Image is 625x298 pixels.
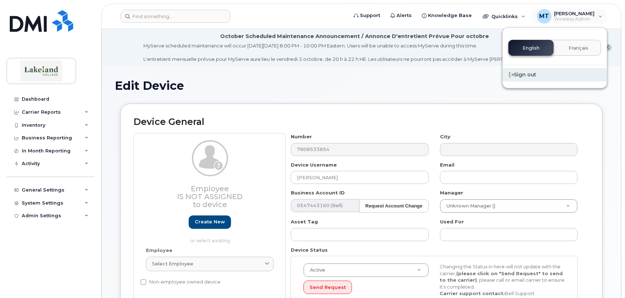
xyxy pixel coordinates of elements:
[304,264,428,277] a: Active
[291,161,337,168] label: Device Username
[146,185,274,209] h3: Employee
[291,218,318,225] label: Asset Tag
[503,68,607,81] div: Sign out
[440,218,464,225] label: Used For
[140,279,146,285] input: Non-employee owned device
[440,290,505,296] strong: Carrier support contact:
[152,260,193,267] span: Select employee
[303,281,352,294] button: Send Request
[189,215,231,229] a: Create new
[291,247,328,253] label: Device Status
[440,270,563,283] strong: (please click on "Send Request" to send to the carrier)
[134,117,589,127] h2: Device General
[115,79,608,92] h1: Edit Device
[291,133,312,140] label: Number
[193,200,227,209] span: to device
[306,267,325,273] span: Active
[144,42,566,63] div: MyServe scheduled maintenance will occur [DATE][DATE] 8:00 PM - 10:00 PM Eastern. Users will be u...
[177,192,243,201] span: Is not assigned
[146,247,172,254] label: Employee
[440,161,454,168] label: Email
[440,200,577,213] a: Unknown Manager ()
[140,278,221,286] label: Non-employee owned device
[442,203,495,209] span: Unknown Manager ()
[440,133,450,140] label: City
[359,199,429,213] button: Request Account Change
[365,203,423,209] strong: Request Account Change
[569,45,588,51] span: Français
[440,189,463,196] label: Manager
[146,257,274,271] a: Select employee
[291,189,345,196] label: Business Account ID
[220,33,489,40] div: October Scheduled Maintenance Announcement / Annonce D'entretient Prévue Pour octobre
[146,237,274,244] p: or select existing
